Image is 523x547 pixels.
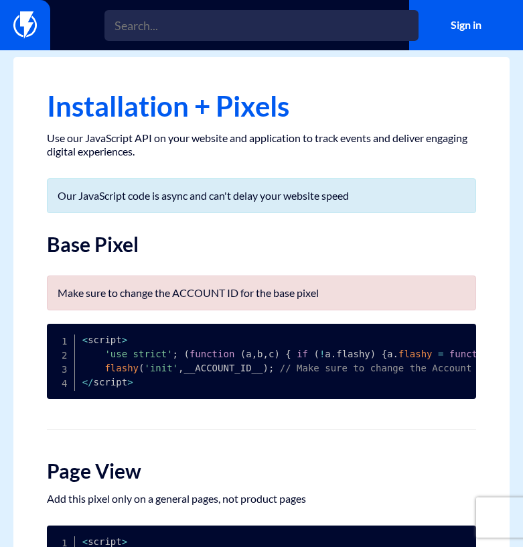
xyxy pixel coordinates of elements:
[104,363,139,373] span: flashy
[240,349,246,359] span: (
[449,349,494,359] span: function
[285,349,291,359] span: {
[104,10,419,41] input: Search...
[47,492,477,505] p: Add this pixel only on a general pages, not product pages
[82,536,88,547] span: <
[47,90,477,121] h1: Installation + Pixels
[398,349,433,359] span: flashy
[82,377,88,387] span: <
[263,363,268,373] span: )
[47,460,477,482] h2: Page View
[313,349,319,359] span: (
[178,363,183,373] span: ,
[263,349,269,359] span: ,
[252,349,257,359] span: ,
[280,363,494,373] span: // Make sure to change the Account ID.
[370,349,376,359] span: )
[122,335,127,345] span: >
[319,349,325,359] span: !
[144,363,178,373] span: 'init'
[393,349,398,359] span: .
[58,286,466,300] p: Make sure to change the ACCOUNT ID for the base pixel
[139,363,144,373] span: (
[190,349,234,359] span: function
[47,131,477,158] p: Use our JavaScript API on your website and application to track events and deliver engaging digit...
[246,349,274,359] span: a b c
[58,189,466,202] p: Our JavaScript code is async and can't delay your website speed
[183,349,189,359] span: (
[82,335,88,345] span: <
[297,349,308,359] span: if
[122,536,127,547] span: >
[173,349,178,359] span: ;
[331,349,336,359] span: .
[104,349,172,359] span: 'use strict'
[438,349,443,359] span: =
[127,377,133,387] span: >
[274,349,279,359] span: )
[382,349,387,359] span: {
[47,233,477,255] h2: Base Pixel
[269,363,274,373] span: ;
[88,377,93,387] span: /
